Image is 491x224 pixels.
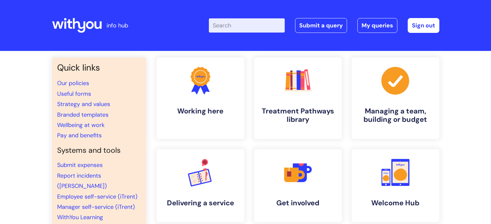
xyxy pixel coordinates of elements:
a: Employee self-service (iTrent) [57,193,138,200]
a: Welcome Hub [352,149,439,222]
h4: Managing a team, building or budget [357,107,434,124]
h4: Systems and tools [57,146,141,155]
a: Sign out [408,18,439,33]
a: Report incidents ([PERSON_NAME]) [57,172,107,190]
a: Useful forms [57,90,91,98]
a: Strategy and values [57,100,110,108]
a: Managing a team, building or budget [352,57,439,139]
h3: Quick links [57,63,141,73]
div: | - [209,18,439,33]
h4: Get involved [259,199,337,207]
a: Our policies [57,79,89,87]
a: My queries [357,18,397,33]
a: WithYou Learning [57,213,103,221]
a: Get involved [254,149,342,222]
p: info hub [107,20,128,31]
a: Delivering a service [157,149,244,222]
a: Working here [157,57,244,139]
a: Submit expenses [57,161,103,169]
h4: Delivering a service [162,199,239,207]
a: Submit a query [295,18,347,33]
a: Branded templates [57,111,108,119]
h4: Welcome Hub [357,199,434,207]
input: Search [209,18,285,33]
h4: Working here [162,107,239,115]
a: Wellbeing at work [57,121,105,129]
h4: Treatment Pathways library [259,107,337,124]
a: Manager self-service (iTrent) [57,203,135,211]
a: Treatment Pathways library [254,57,342,139]
a: Pay and benefits [57,131,102,139]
